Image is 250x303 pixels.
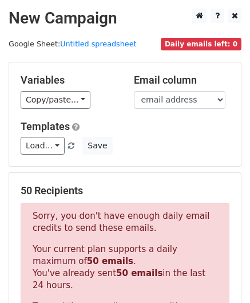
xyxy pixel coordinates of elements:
h5: Email column [134,74,230,86]
span: Daily emails left: 0 [161,38,241,50]
p: Sorry, you don't have enough daily email credits to send these emails. [33,210,217,234]
h2: New Campaign [9,9,241,28]
iframe: Chat Widget [193,248,250,303]
small: Google Sheet: [9,40,137,48]
a: Untitled spreadsheet [60,40,136,48]
h5: 50 Recipients [21,184,229,197]
a: Copy/paste... [21,91,90,109]
p: Your current plan supports a daily maximum of . You've already sent in the last 24 hours. [33,243,217,292]
a: Templates [21,120,70,132]
strong: 50 emails [87,256,133,266]
strong: 50 emails [116,268,162,278]
a: Load... [21,137,65,155]
button: Save [82,137,112,155]
a: Daily emails left: 0 [161,40,241,48]
h5: Variables [21,74,117,86]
